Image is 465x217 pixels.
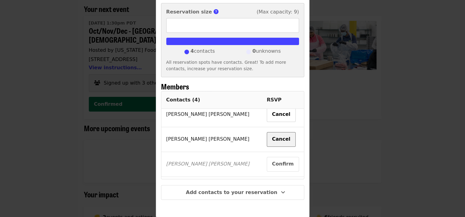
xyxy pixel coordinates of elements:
i: angle-down icon [281,189,285,195]
button: Confirm [267,157,299,172]
span: This group is at capacity. If you wish to add the user to your group increase the reservation size. [267,161,299,167]
td: [PERSON_NAME] [PERSON_NAME] [161,127,262,152]
span: [PERSON_NAME] [PERSON_NAME] [166,161,250,167]
button: Cancel [267,132,296,147]
span: (Max capacity: 9) [257,8,299,16]
span: Members [161,81,189,92]
th: RSVP [262,91,304,109]
th: Contacts ( 4 ) [161,91,262,109]
strong: 0 [252,48,256,54]
span: Confirm [272,161,294,167]
strong: Reservation size [166,9,212,15]
button: Add contacts to your reservation [161,185,304,200]
i: circle-question icon [214,9,219,15]
td: [PERSON_NAME] [PERSON_NAME] [161,102,262,127]
span: Add contacts to your reservation [186,189,278,195]
strong: 4 [191,48,194,54]
span: contacts [191,48,215,57]
span: All reservation spots have contacts. Great! To add more contacts, increase your reservation size. [166,60,286,71]
span: This is the number of group members you reserved spots for. [214,9,222,15]
button: Cancel [267,107,296,122]
span: unknowns [252,48,281,57]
